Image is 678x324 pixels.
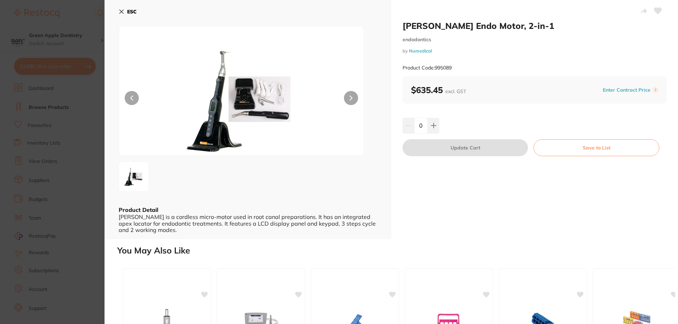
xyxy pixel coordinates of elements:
small: by [403,48,667,54]
small: endodontics [403,37,667,43]
small: Product Code: 995089 [403,65,452,71]
label: i [653,87,658,93]
b: ESC [127,8,137,15]
img: MjYtanBn [121,164,147,189]
button: Update Cart [403,139,528,156]
b: $635.45 [411,85,466,95]
button: Save to List [534,139,659,156]
b: Product Detail [119,206,158,213]
button: ESC [119,6,137,18]
a: Numedical [409,48,432,54]
div: [PERSON_NAME] is a cordless micro-motor used in root canal preparations. It has an integrated ape... [119,214,377,233]
h2: You May Also Like [117,246,675,256]
h2: [PERSON_NAME] Endo Motor, 2-in-1 [403,20,667,31]
img: MjYtanBn [168,44,315,155]
button: Enter Contract Price [601,87,653,93]
span: excl. GST [445,88,466,94]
